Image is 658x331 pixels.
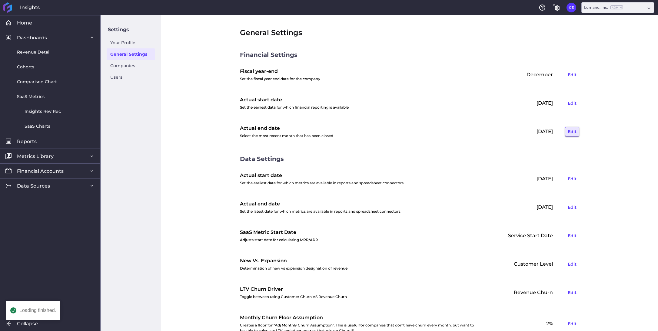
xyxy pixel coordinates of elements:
h2: New Vs. Expansion [240,257,347,264]
span: Revenue Detail [17,49,51,55]
button: Edit [565,319,579,329]
h2: Actual end date [240,125,333,132]
span: Metrics Library [17,153,54,159]
p: Toggle between using Customer Churn VS Revenue Churn [240,294,347,300]
h2: Actual end date [240,200,400,208]
p: Set the earliest date for which metrics are available in reports and spreadsheet connectors [240,180,404,186]
button: Edit [565,288,579,297]
div: [DATE] [482,123,579,140]
h2: Fiscal year-end [240,68,320,75]
button: Edit [565,231,579,241]
div: [DATE] [482,199,579,215]
p: Set the fiscal year end date for the company [240,76,320,82]
span: SaaS Charts [25,123,50,129]
p: Set the earliest data for which financial reporting is available [240,105,349,110]
div: [DATE] [482,95,579,111]
p: Set the latest date for which metrics are available in reports and spreadsheet connectors [240,209,400,214]
span: SaaS Metrics [17,93,45,100]
span: Comparison Chart [17,79,57,85]
h2: Actual start date [240,96,349,103]
span: Data Sources [17,183,50,189]
span: Reports [17,138,37,145]
a: Users [107,71,155,83]
h2: Actual start date [240,172,404,179]
div: Dropdown select [581,2,654,13]
p: Determination of new vs expansion designation of revenue [240,266,347,271]
ins: Admin [610,5,623,9]
button: Help [537,3,547,12]
span: Insights Rev Rec [25,108,61,115]
div: General Settings [240,27,579,38]
div: Loading finished. [19,308,56,313]
div: Lumanu, Inc. [584,5,623,10]
p: Select the most recent month that has been closed [240,133,333,139]
span: Cohorts [17,64,34,70]
button: Edit [565,202,579,212]
span: Dashboards [17,34,47,41]
button: Edit [565,259,579,269]
button: Edit [565,174,579,184]
a: General Settings [107,48,155,60]
button: Edit [565,98,579,108]
div: [DATE] [482,171,579,187]
h2: SaaS Metric Start Date [240,229,318,236]
a: Companies [107,60,155,71]
button: Edit [565,70,579,80]
div: December [482,67,579,83]
span: Financial Accounts [17,168,64,174]
div: Customer Level [482,256,579,272]
div: Data Settings [240,154,579,163]
button: General Settings [552,3,562,12]
p: Settings [107,22,155,37]
span: Home [17,20,32,26]
h2: LTV Churn Driver [240,286,347,293]
a: Your Profile [107,37,155,48]
h2: Monthly Churn Floor Assumption [240,314,476,321]
button: User Menu [567,3,576,12]
div: Financial Settings [240,50,579,59]
button: Edit [565,127,579,136]
div: Service Start Date [482,228,579,244]
div: Revenue Churn [482,284,579,301]
p: Adjusts start date for calculating MRR/ARR [240,237,318,243]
